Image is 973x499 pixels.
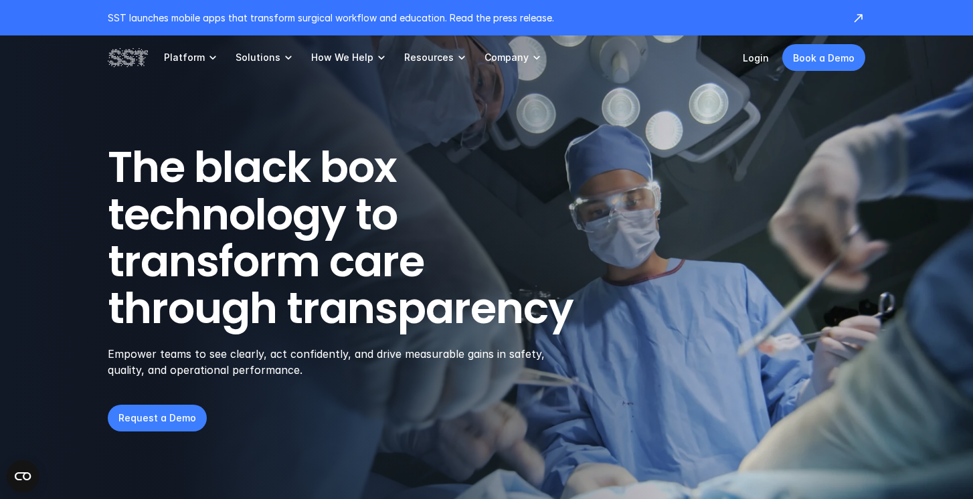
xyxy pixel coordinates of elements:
[108,346,562,378] p: Empower teams to see clearly, act confidently, and drive measurable gains in safety, quality, and...
[164,52,205,64] p: Platform
[118,411,196,425] p: Request a Demo
[743,52,769,64] a: Login
[108,405,207,431] a: Request a Demo
[236,52,280,64] p: Solutions
[164,35,219,80] a: Platform
[484,52,529,64] p: Company
[793,51,855,65] p: Book a Demo
[108,46,148,69] img: SST logo
[7,460,39,492] button: Open CMP widget
[404,52,454,64] p: Resources
[108,144,638,332] h1: The black box technology to transform care through transparency
[311,52,373,64] p: How We Help
[108,11,838,25] p: SST launches mobile apps that transform surgical workflow and education. Read the press release.
[782,44,865,71] a: Book a Demo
